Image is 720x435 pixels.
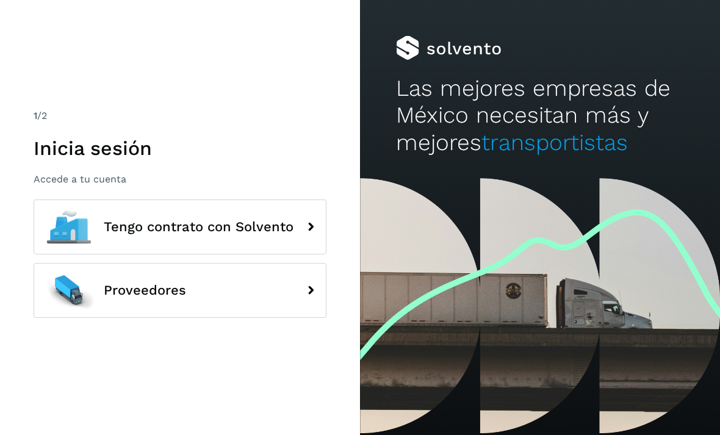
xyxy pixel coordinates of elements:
p: Accede a tu cuenta [34,173,326,185]
span: 1 [34,110,37,121]
span: transportistas [481,129,628,156]
button: Proveedores [34,263,326,318]
div: /2 [34,109,326,123]
button: Tengo contrato con Solvento [34,200,326,254]
h1: Inicia sesión [34,137,326,160]
span: Tengo contrato con Solvento [104,220,293,234]
span: Proveedores [104,283,186,298]
h2: Las mejores empresas de México necesitan más y mejores [396,75,684,156]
